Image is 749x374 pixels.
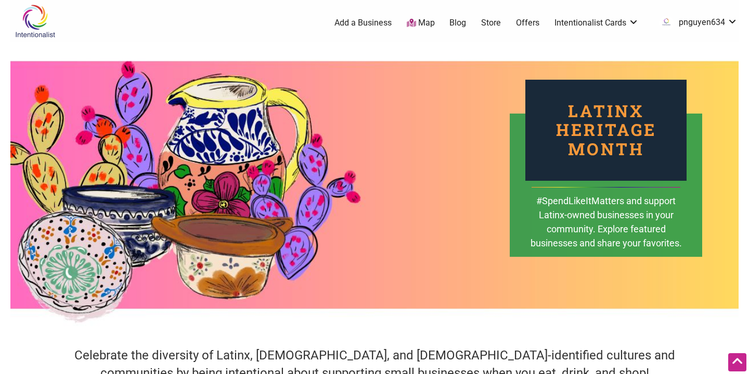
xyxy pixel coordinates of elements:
[530,194,682,265] div: #SpendLikeItMatters and support Latinx-owned businesses in your community. Explore featured busin...
[554,17,639,29] a: Intentionalist Cards
[728,353,746,371] div: Scroll Back to Top
[449,17,466,29] a: Blog
[525,80,687,181] div: Latinx Heritage Month
[10,4,60,38] img: Intentionalist
[654,14,738,32] a: pnguyen634
[516,17,539,29] a: Offers
[481,17,501,29] a: Store
[407,17,435,29] a: Map
[334,17,392,29] a: Add a Business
